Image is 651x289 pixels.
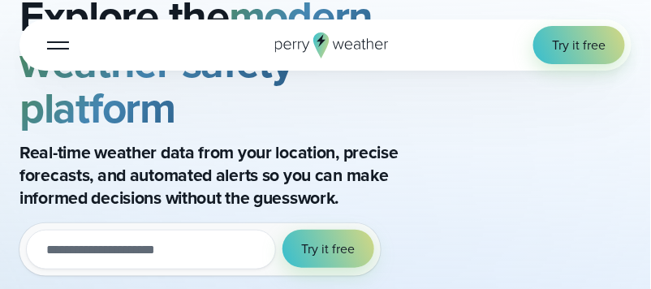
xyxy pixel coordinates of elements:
[19,141,421,210] p: Real-time weather data from your location, precise forecasts, and automated alerts so you can mak...
[533,26,625,64] a: Try it free
[282,230,374,268] button: Try it free
[302,239,355,258] span: Try it free
[553,36,606,54] span: Try it free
